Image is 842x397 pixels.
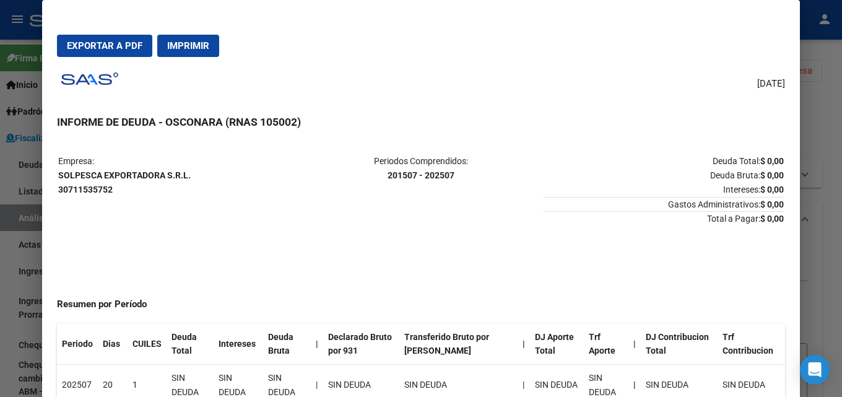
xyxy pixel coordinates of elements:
strong: $ 0,00 [760,214,784,224]
th: Deuda Bruta [263,324,311,365]
p: Deuda Total: Deuda Bruta: Intereses: [543,154,784,196]
span: Exportar a PDF [67,40,142,51]
th: Declarado Bruto por 931 [323,324,400,365]
strong: $ 0,00 [760,199,784,209]
th: Deuda Total [167,324,214,365]
strong: $ 0,00 [760,185,784,194]
th: | [518,324,530,365]
th: Dias [98,324,128,365]
th: | [311,324,323,365]
th: Intereses [214,324,263,365]
div: Open Intercom Messenger [800,355,830,385]
span: Total a Pagar: [543,211,784,224]
span: Imprimir [167,40,209,51]
p: Periodos Comprendidos: [300,154,541,183]
span: Gastos Administrativos: [543,197,784,209]
p: Empresa: [58,154,299,196]
th: Periodo [57,324,98,365]
strong: $ 0,00 [760,156,784,166]
th: Trf Contribucion [718,324,785,365]
button: Exportar a PDF [57,35,152,57]
span: [DATE] [757,77,785,91]
h3: INFORME DE DEUDA - OSCONARA (RNAS 105002) [57,114,785,130]
strong: $ 0,00 [760,170,784,180]
button: Imprimir [157,35,219,57]
strong: SOLPESCA EXPORTADORA S.R.L. 30711535752 [58,170,191,194]
th: Trf Aporte [584,324,628,365]
th: DJ Aporte Total [530,324,583,365]
strong: 201507 - 202507 [388,170,454,180]
th: Transferido Bruto por [PERSON_NAME] [399,324,518,365]
th: CUILES [128,324,167,365]
th: | [628,324,641,365]
h4: Resumen por Período [57,297,785,312]
th: DJ Contribucion Total [641,324,718,365]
